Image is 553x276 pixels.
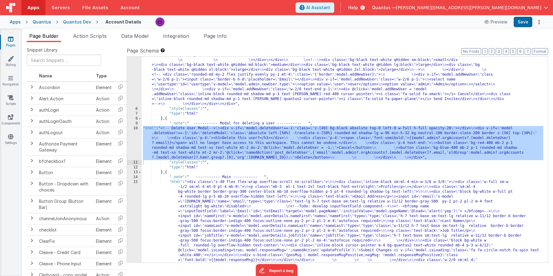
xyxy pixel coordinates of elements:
[37,258,94,269] td: Cleave - Phone Input
[94,224,114,235] td: Element
[96,73,107,78] span: Type
[29,33,58,39] span: Page Builder
[63,19,91,25] div: Quantus Dev
[482,48,487,55] button: 1
[372,5,548,11] button: Quantus — [PERSON_NAME][EMAIL_ADDRESS][PERSON_NAME][DOMAIN_NAME]
[37,195,94,213] td: Button Group (Button Bar)
[127,47,159,54] span: Page Schema
[37,178,94,195] td: Button - Dropdown with choices
[37,116,94,127] td: authLoginOauth
[94,93,114,104] td: Action
[127,111,142,116] div: 7
[94,156,114,167] td: Element
[94,258,114,269] td: Element
[296,2,334,13] button: AI Assistant
[94,138,114,156] td: Element
[51,5,70,11] span: Servers
[489,48,495,55] button: 2
[94,127,114,138] td: Action
[94,235,114,247] td: Element
[127,126,142,160] div: 10
[37,247,94,258] td: Cleave - Credit Card
[396,5,541,11] span: [PERSON_NAME][EMAIL_ADDRESS][PERSON_NAME][DOMAIN_NAME]
[348,5,358,11] span: Help
[127,170,142,175] div: 13
[37,127,94,138] td: authLogout
[37,104,94,116] td: authLogin
[121,33,148,39] span: Data Model
[461,48,481,55] button: No Folds
[94,104,114,116] td: Action
[306,5,330,11] span: AI Assistant
[37,156,94,167] td: bfcheckbox1
[37,82,94,93] td: Accordion
[514,17,532,27] button: Save
[204,33,227,39] span: Page Info
[156,18,164,26] img: 2445f8d87038429357ee99e9bdfcd63a
[532,48,548,55] button: Format
[94,213,114,224] td: Action
[27,47,58,53] span: Snippet Library
[39,73,52,78] span: Name
[503,48,509,55] button: 4
[163,33,189,39] span: Integration
[94,178,114,195] td: Element
[37,224,94,235] td: checklist
[27,5,39,11] span: Apps
[37,167,94,178] td: Button
[481,17,511,27] button: Preview
[94,247,114,258] td: Element
[37,213,94,224] td: channelJoinAnonymous
[94,116,114,127] td: Action
[510,48,516,55] button: 5
[27,55,101,66] input: Search Snippets ...
[82,5,108,11] span: File Assets
[73,33,107,39] span: Action Scripts
[37,235,94,247] td: ClearFix
[127,165,142,170] div: 12
[37,93,94,104] td: Alert Action
[94,167,114,178] td: Element
[127,116,142,121] div: 8
[105,20,141,24] h4: Account Details
[535,18,543,26] button: Options
[517,48,523,55] button: 6
[372,5,396,11] span: Quantus —
[33,19,51,25] div: Quantus
[10,19,21,25] div: Apps
[127,175,142,180] div: 14
[37,138,94,156] td: Authorize Payment Gateway
[127,160,142,165] div: 11
[94,195,114,213] td: Element
[525,48,531,55] button: 7
[94,82,114,93] td: Element
[127,121,142,126] div: 9
[496,48,502,55] button: 3
[127,106,142,111] div: 6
